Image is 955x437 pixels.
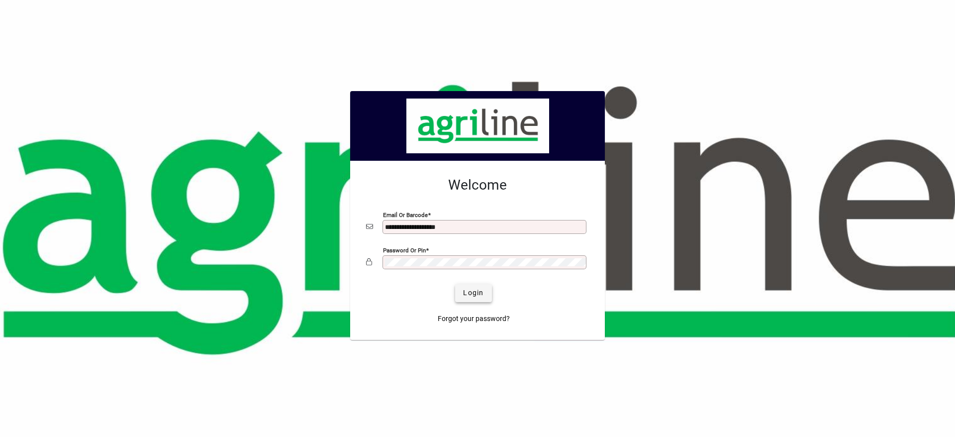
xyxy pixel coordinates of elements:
span: Forgot your password? [438,314,510,324]
a: Forgot your password? [434,310,514,328]
button: Login [455,284,491,302]
span: Login [463,288,483,298]
mat-label: Password or Pin [383,246,426,253]
mat-label: Email or Barcode [383,211,428,218]
h2: Welcome [366,177,589,194]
